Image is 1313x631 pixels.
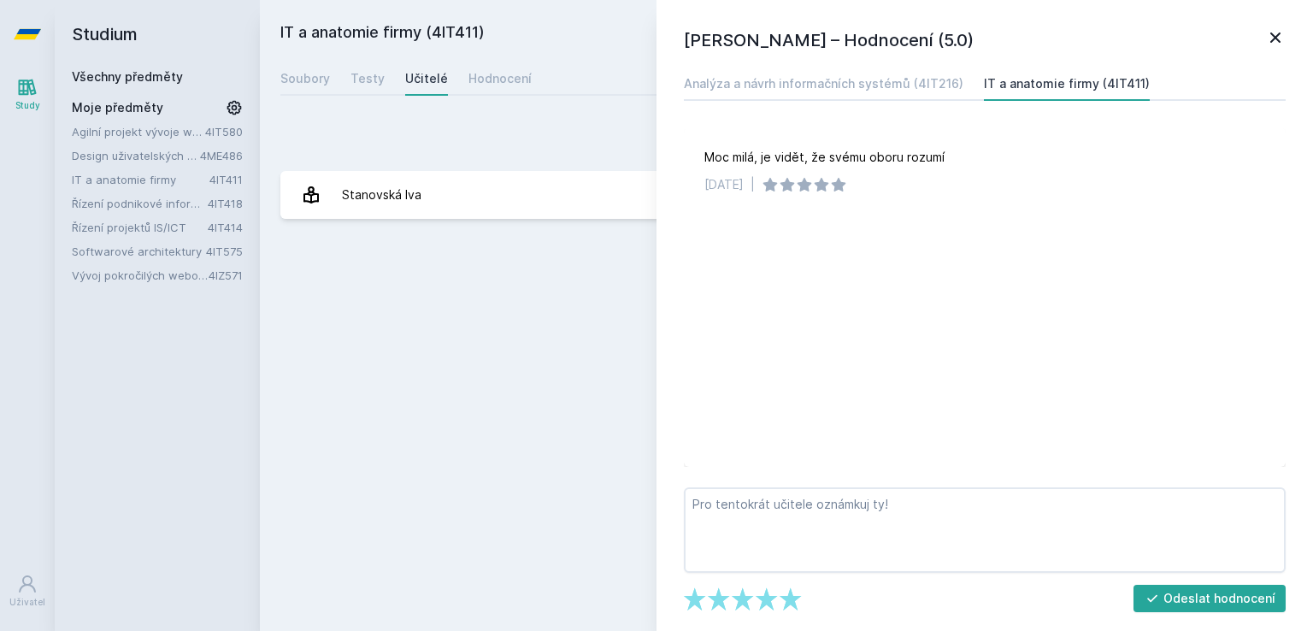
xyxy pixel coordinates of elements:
div: Moc milá, je vidět, že svému oboru rozumí [704,149,945,166]
a: Testy [350,62,385,96]
a: 4IT418 [208,197,243,210]
div: [DATE] [704,176,744,193]
a: Softwarové architektury [72,243,206,260]
a: 4IT580 [205,125,243,139]
div: Stanovská Iva [342,178,421,212]
a: Design uživatelských rozhraní [72,147,200,164]
a: Vývoj pokročilých webových aplikací v PHP [72,267,209,284]
a: 4IT411 [209,173,243,186]
div: | [751,176,755,193]
a: Study [3,68,51,121]
h2: IT a anatomie firmy (4IT411) [280,21,1096,48]
a: 4IZ571 [209,268,243,282]
div: Hodnocení [468,70,532,87]
a: Učitelé [405,62,448,96]
a: 4IT414 [208,221,243,234]
div: Study [15,99,40,112]
a: Všechny předměty [72,69,183,84]
a: Hodnocení [468,62,532,96]
div: Učitelé [405,70,448,87]
a: 4IT575 [206,245,243,258]
span: Moje předměty [72,99,163,116]
a: Řízení podnikové informatiky [72,195,208,212]
a: Uživatel [3,565,51,617]
div: Testy [350,70,385,87]
a: Agilní projekt vývoje webové aplikace [72,123,205,140]
a: Stanovská Iva 1 hodnocení 5.0 [280,171,1292,219]
div: Soubory [280,70,330,87]
a: 4ME486 [200,149,243,162]
a: Řízení projektů IS/ICT [72,219,208,236]
a: Soubory [280,62,330,96]
a: IT a anatomie firmy [72,171,209,188]
div: Uživatel [9,596,45,609]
